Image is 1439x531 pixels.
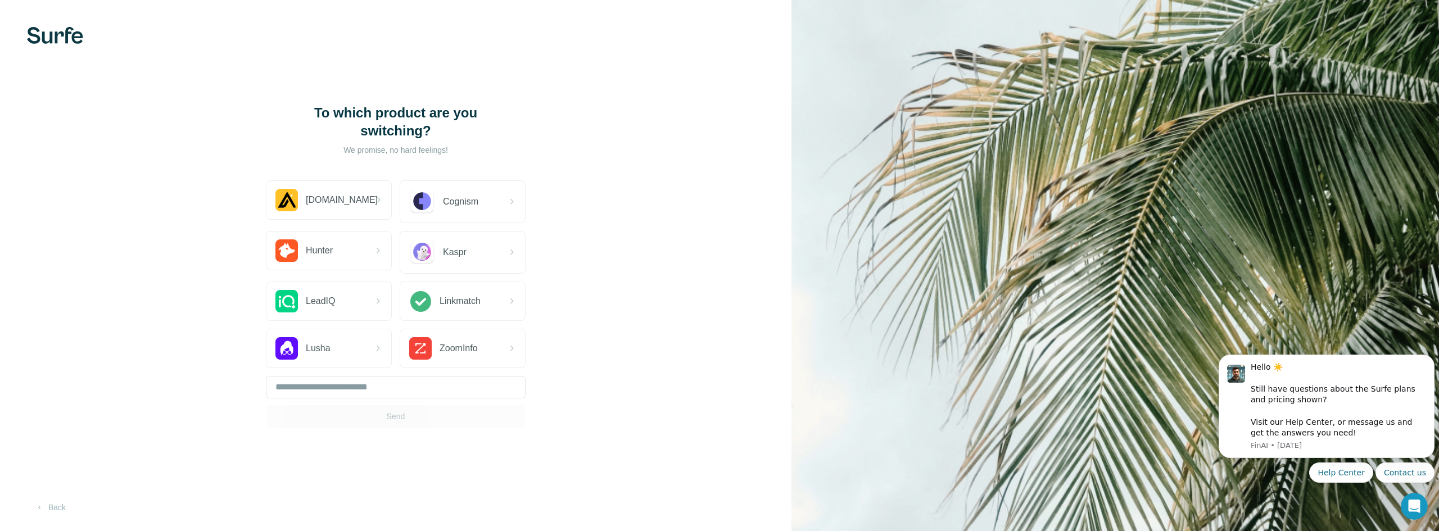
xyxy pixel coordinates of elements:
[275,290,298,312] img: LeadIQ Logo
[306,244,333,257] span: Hunter
[275,189,298,211] img: Apollo.io Logo
[409,189,435,215] img: Cognism Logo
[27,497,74,518] button: Back
[1214,344,1439,489] iframe: Intercom notifications message
[275,337,298,360] img: Lusha Logo
[306,193,378,207] span: [DOMAIN_NAME]
[306,294,335,308] span: LeadIQ
[283,104,508,140] h1: To which product are you switching?
[443,195,478,208] span: Cognism
[440,294,481,308] span: Linkmatch
[443,246,467,259] span: Kaspr
[409,239,435,265] img: Kaspr Logo
[27,27,83,44] img: Surfe's logo
[1401,493,1428,520] iframe: Intercom live chat
[409,290,432,312] img: Linkmatch Logo
[275,239,298,262] img: Hunter.io Logo
[440,342,478,355] span: ZoomInfo
[283,144,508,156] p: We promise, no hard feelings!
[409,337,432,360] img: ZoomInfo Logo
[306,342,331,355] span: Lusha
